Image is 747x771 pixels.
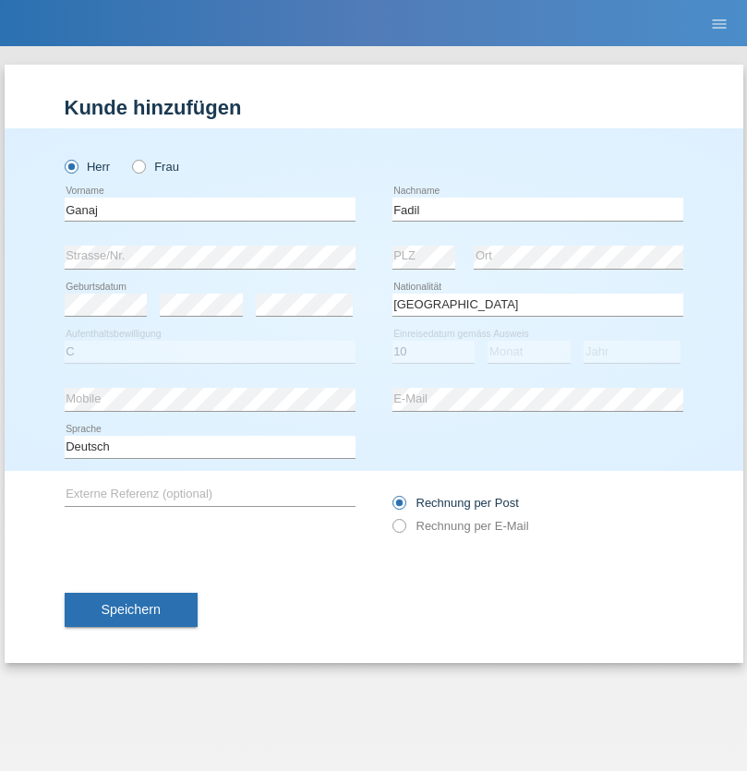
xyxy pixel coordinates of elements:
input: Rechnung per Post [392,496,404,519]
label: Herr [65,160,111,174]
input: Frau [132,160,144,172]
a: menu [701,18,738,29]
input: Herr [65,160,77,172]
label: Rechnung per Post [392,496,519,510]
i: menu [710,15,729,33]
span: Speichern [102,602,161,617]
label: Frau [132,160,179,174]
label: Rechnung per E-Mail [392,519,529,533]
input: Rechnung per E-Mail [392,519,404,542]
h1: Kunde hinzufügen [65,96,683,119]
button: Speichern [65,593,198,628]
